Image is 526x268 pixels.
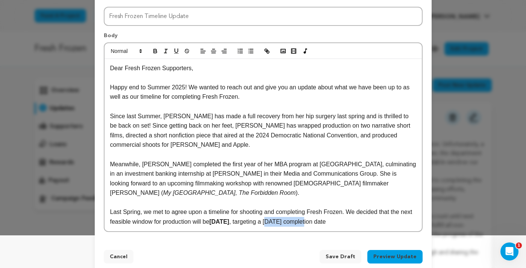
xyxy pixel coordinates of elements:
[110,160,416,198] p: Meanwhile, [PERSON_NAME] completed the first year of her MBA program at [GEOGRAPHIC_DATA], culmin...
[110,111,416,150] p: Since last Summer, [PERSON_NAME] has made a full recovery from her hip surgery last spring and is...
[326,253,355,260] span: Save Draft
[104,32,423,42] p: Body
[104,250,133,263] button: Cancel
[516,242,522,248] span: 1
[500,242,518,260] iframe: Intercom live chat
[367,250,423,263] button: Preview Update
[110,83,416,102] p: Happy end to Summer 2025! We wanted to reach out and give you an update about what we have been u...
[320,250,361,263] button: Save Draft
[209,218,229,225] strong: [DATE]
[110,63,416,73] p: Dear Fresh Frozen Supporters,
[104,7,423,26] input: Title
[163,190,296,196] em: My [GEOGRAPHIC_DATA], The Forbidden Room
[110,207,416,226] p: Last Spring, we met to agree upon a timeline for shooting and completing Fresh Frozen. We decided...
